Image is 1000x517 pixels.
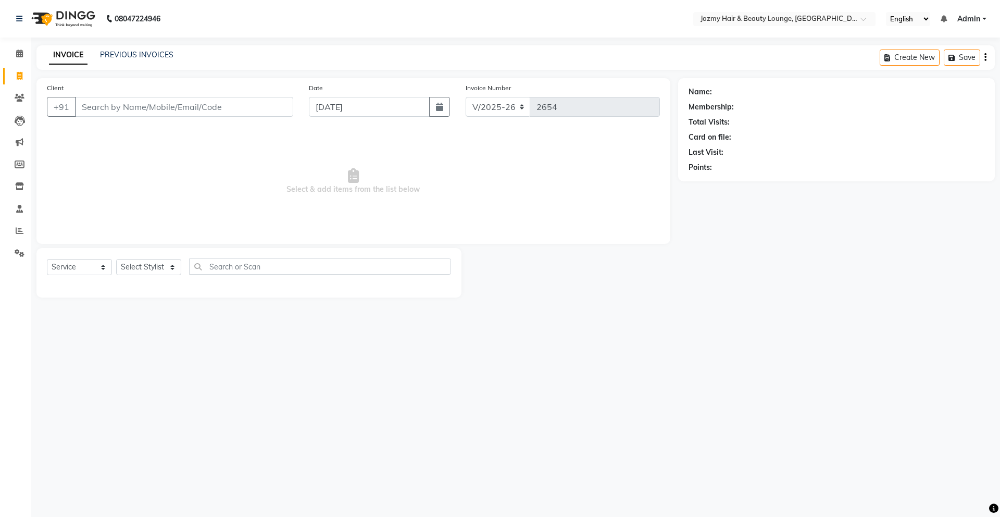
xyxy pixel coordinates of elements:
[115,4,160,33] b: 08047224946
[689,147,723,158] div: Last Visit:
[689,132,731,143] div: Card on file:
[309,83,323,93] label: Date
[689,87,712,97] div: Name:
[49,46,87,65] a: INVOICE
[47,83,64,93] label: Client
[957,14,980,24] span: Admin
[189,258,451,275] input: Search or Scan
[689,102,734,113] div: Membership:
[27,4,98,33] img: logo
[47,129,660,233] span: Select & add items from the list below
[75,97,293,117] input: Search by Name/Mobile/Email/Code
[689,117,730,128] div: Total Visits:
[944,50,980,66] button: Save
[466,83,511,93] label: Invoice Number
[880,50,940,66] button: Create New
[100,50,173,59] a: PREVIOUS INVOICES
[47,97,76,117] button: +91
[689,162,712,173] div: Points:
